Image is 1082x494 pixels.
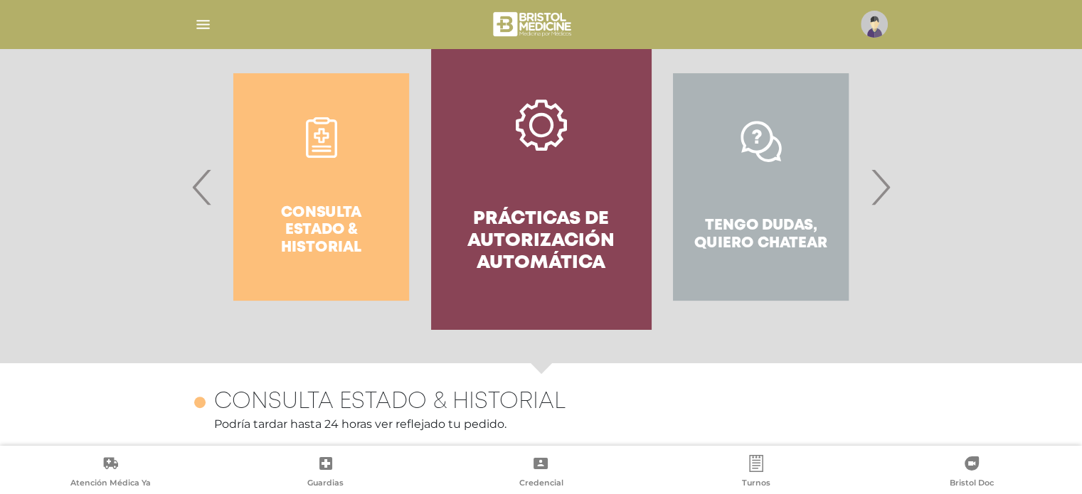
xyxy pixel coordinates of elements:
[214,389,566,416] h4: Consulta estado & historial
[3,455,218,491] a: Atención Médica Ya
[194,416,889,433] p: Podría tardar hasta 24 horas ver reflejado tu pedido.
[950,478,994,490] span: Bristol Doc
[491,7,576,41] img: bristol-medicine-blanco.png
[864,455,1079,491] a: Bristol Doc
[307,478,344,490] span: Guardias
[431,45,651,329] a: Prácticas de autorización automática
[433,455,649,491] a: Credencial
[189,149,216,225] span: Previous
[519,478,563,490] span: Credencial
[70,478,151,490] span: Atención Médica Ya
[457,208,625,275] h4: Prácticas de autorización automática
[742,478,770,490] span: Turnos
[649,455,864,491] a: Turnos
[866,149,894,225] span: Next
[861,11,888,38] img: profile-placeholder.svg
[194,16,212,33] img: Cober_menu-lines-white.svg
[218,455,434,491] a: Guardias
